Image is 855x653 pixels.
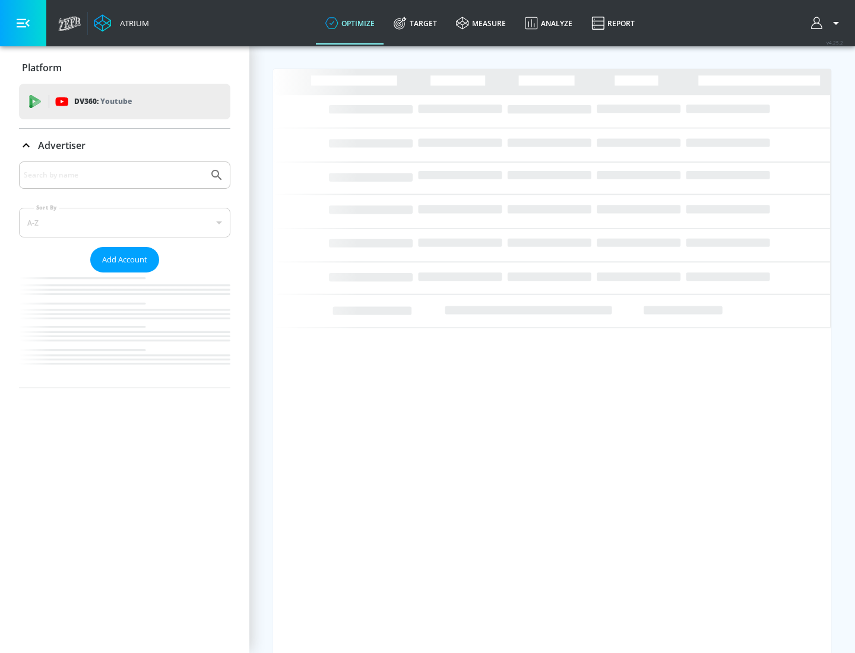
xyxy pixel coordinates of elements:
div: DV360: Youtube [19,84,230,119]
a: Analyze [515,2,582,45]
button: Add Account [90,247,159,272]
p: Youtube [100,95,132,107]
p: Advertiser [38,139,85,152]
div: Advertiser [19,129,230,162]
p: Platform [22,61,62,74]
label: Sort By [34,204,59,211]
a: Report [582,2,644,45]
input: Search by name [24,167,204,183]
a: optimize [316,2,384,45]
span: Add Account [102,253,147,267]
div: A-Z [19,208,230,237]
div: Platform [19,51,230,84]
a: Atrium [94,14,149,32]
p: DV360: [74,95,132,108]
div: Atrium [115,18,149,28]
div: Advertiser [19,161,230,388]
a: Target [384,2,446,45]
span: v 4.25.2 [826,39,843,46]
nav: list of Advertiser [19,272,230,388]
a: measure [446,2,515,45]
